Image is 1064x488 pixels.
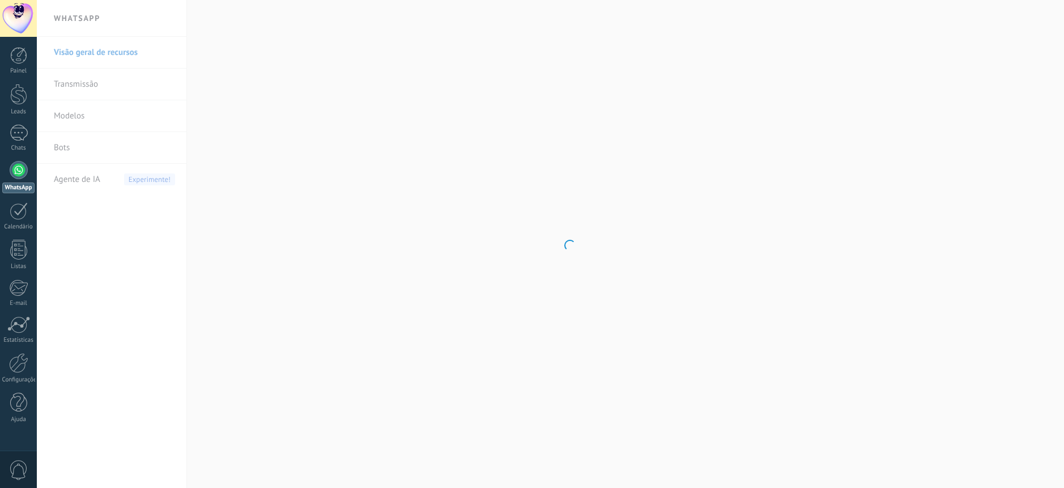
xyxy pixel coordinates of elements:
[2,300,35,307] div: E-mail
[2,67,35,75] div: Painel
[2,416,35,423] div: Ajuda
[2,337,35,344] div: Estatísticas
[2,108,35,116] div: Leads
[2,145,35,152] div: Chats
[2,263,35,270] div: Listas
[2,183,35,193] div: WhatsApp
[2,223,35,231] div: Calendário
[2,376,35,384] div: Configurações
